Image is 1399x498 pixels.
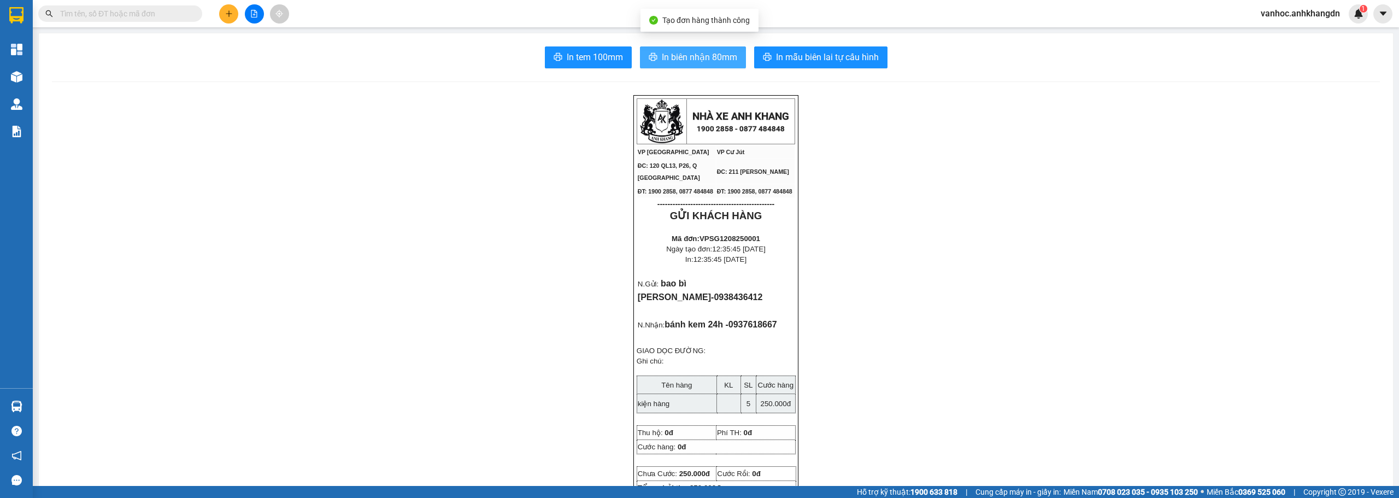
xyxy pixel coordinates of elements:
[752,470,761,478] span: 0đ
[11,44,22,55] img: dashboard-icon
[760,400,791,408] span: 250.000đ
[11,450,22,461] span: notification
[690,484,720,492] span: 250.000đ
[11,126,22,137] img: solution-icon
[9,7,23,24] img: logo-vxr
[697,125,785,133] strong: 1900 2858 - 0877 484848
[1354,9,1363,19] img: icon-new-feature
[11,401,22,412] img: warehouse-icon
[717,188,792,195] span: ĐT: 1900 2858, 0877 484848
[776,50,879,64] span: In mẫu biên lai tự cấu hình
[717,429,742,437] span: Phí TH:
[638,484,720,492] strong: Tổng phải thu:
[45,10,53,17] span: search
[638,429,663,437] span: Thu hộ:
[649,52,657,63] span: printer
[665,429,673,437] span: 0đ
[712,245,766,253] span: 12:35:45 [DATE]
[1252,7,1349,20] span: vanhoc.anhkhangdn
[1294,486,1295,498] span: |
[11,71,22,83] img: warehouse-icon
[665,320,777,329] span: bánh kem 24h -
[640,99,684,143] img: logo
[657,200,774,208] span: ----------------------------------------------
[662,16,750,25] span: Tạo đơn hàng thành công
[685,255,746,263] span: In:
[638,321,665,329] span: N.Nhận:
[638,280,659,288] span: N.Gửi:
[670,210,762,221] strong: GỬI KHÁCH HÀNG
[744,429,753,437] span: 0đ
[1360,5,1367,13] sup: 1
[744,381,753,389] span: SL
[910,488,957,496] strong: 1900 633 818
[275,10,283,17] span: aim
[717,149,745,155] span: VP Cư Jút
[699,235,760,243] span: VPSG1208250001
[857,486,957,498] span: Hỗ trợ kỹ thuật:
[638,443,675,451] span: Cước hàng:
[711,292,762,302] span: -
[728,320,777,329] span: 0937618667
[692,110,789,122] strong: NHÀ XE ANH KHANG
[1338,488,1346,496] span: copyright
[60,8,189,20] input: Tìm tên, số ĐT hoặc mã đơn
[638,400,669,408] span: kiện hàng
[638,188,713,195] span: ĐT: 1900 2858, 0877 484848
[672,235,760,243] strong: Mã đơn:
[638,162,700,181] span: ĐC: 120 QL13, P26, Q [GEOGRAPHIC_DATA]
[754,46,887,68] button: printerIn mẫu biên lai tự cấu hình
[545,46,632,68] button: printerIn tem 100mm
[1207,486,1285,498] span: Miền Bắc
[666,245,766,253] span: Ngày tạo đơn:
[554,52,562,63] span: printer
[11,475,22,485] span: message
[717,470,761,478] span: Cước Rồi:
[717,168,789,175] span: ĐC: 211 [PERSON_NAME]
[649,16,658,25] span: check-circle
[640,46,746,68] button: printerIn biên nhận 80mm
[1378,9,1388,19] span: caret-down
[225,10,233,17] span: plus
[714,292,762,302] span: 0938436412
[245,4,264,24] button: file-add
[679,470,710,478] span: 250.000đ
[1361,5,1365,13] span: 1
[661,381,692,389] span: Tên hàng
[1098,488,1198,496] strong: 0708 023 035 - 0935 103 250
[270,4,289,24] button: aim
[724,381,733,389] span: KL
[1063,486,1198,498] span: Miền Nam
[678,443,686,451] span: 0đ
[567,50,623,64] span: In tem 100mm
[763,52,772,63] span: printer
[637,357,664,365] span: Ghi chú:
[1201,490,1204,494] span: ⚪️
[1373,4,1392,24] button: caret-down
[638,279,711,302] span: bao bì [PERSON_NAME]
[746,400,750,408] span: 5
[975,486,1061,498] span: Cung cấp máy in - giấy in:
[638,470,710,478] span: Chưa Cước:
[11,426,22,436] span: question-circle
[1238,488,1285,496] strong: 0369 525 060
[250,10,258,17] span: file-add
[11,98,22,110] img: warehouse-icon
[219,4,238,24] button: plus
[637,347,706,355] span: GIAO DỌC ĐƯỜNG:
[757,381,793,389] span: Cước hàng
[966,486,967,498] span: |
[662,50,737,64] span: In biên nhận 80mm
[693,255,747,263] span: 12:35:45 [DATE]
[638,149,709,155] span: VP [GEOGRAPHIC_DATA]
